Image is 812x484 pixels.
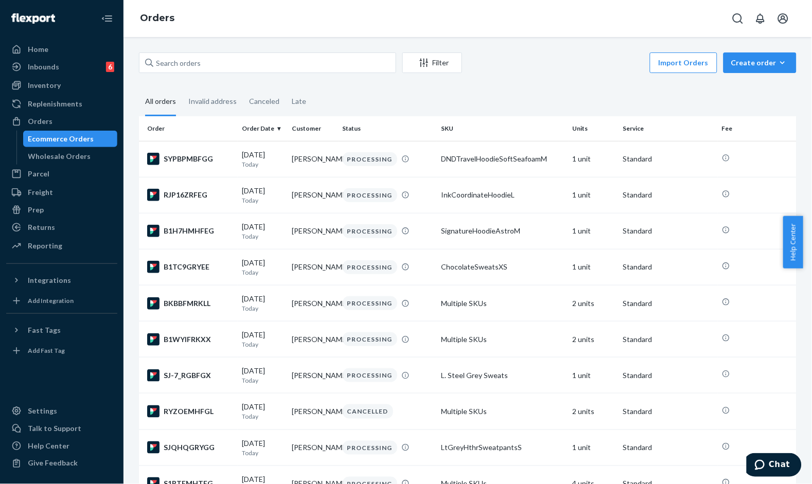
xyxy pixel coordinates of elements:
[343,368,397,382] div: PROCESSING
[28,80,61,91] div: Inventory
[11,13,55,24] img: Flexport logo
[242,366,284,385] div: [DATE]
[6,113,117,130] a: Orders
[437,285,569,321] td: Multiple SKUs
[139,116,238,141] th: Order
[6,184,117,201] a: Freight
[623,298,714,309] p: Standard
[242,232,284,241] p: Today
[242,268,284,277] p: Today
[441,370,564,381] div: L. Steel Grey Sweats
[242,304,284,313] p: Today
[6,322,117,338] button: Fast Tags
[242,402,284,421] div: [DATE]
[747,453,802,479] iframe: Opens a widget where you can chat to one of our agents
[343,152,397,166] div: PROCESSING
[242,438,284,457] div: [DATE]
[6,96,117,112] a: Replenishments
[569,429,619,465] td: 1 unit
[28,275,71,285] div: Integrations
[623,262,714,272] p: Standard
[569,141,619,177] td: 1 unit
[623,370,714,381] p: Standard
[242,412,284,421] p: Today
[288,357,339,393] td: [PERSON_NAME]
[139,52,396,73] input: Search orders
[343,188,397,202] div: PROCESSING
[6,219,117,236] a: Returns
[242,340,284,349] p: Today
[242,196,284,205] p: Today
[402,52,462,73] button: Filter
[723,52,797,73] button: Create order
[6,403,117,419] a: Settings
[28,458,78,469] div: Give Feedback
[147,297,234,310] div: BKBBFMRKLL
[783,216,803,268] button: Help Center
[28,169,49,179] div: Parcel
[28,441,69,451] div: Help Center
[6,343,117,359] a: Add Fast Tag
[750,8,771,29] button: Open notifications
[343,260,397,274] div: PROCESSING
[242,160,284,169] p: Today
[343,296,397,310] div: PROCESSING
[288,393,339,429] td: [PERSON_NAME]
[147,333,234,346] div: B1WYIFRKXX
[242,294,284,313] div: [DATE]
[28,423,81,434] div: Talk to Support
[6,272,117,289] button: Integrations
[147,153,234,165] div: SYPBPMBFGG
[249,88,279,115] div: Canceled
[28,151,91,162] div: Wholesale Orders
[569,116,619,141] th: Units
[569,321,619,357] td: 2 units
[339,116,437,141] th: Status
[441,262,564,272] div: ChocolateSweatsXS
[343,332,397,346] div: PROCESSING
[288,321,339,357] td: [PERSON_NAME]
[106,62,114,72] div: 6
[718,116,797,141] th: Fee
[147,405,234,418] div: RYZOEMHFGL
[28,99,82,109] div: Replenishments
[6,166,117,182] a: Parcel
[437,321,569,357] td: Multiple SKUs
[441,154,564,164] div: DNDTravelHoodieSoftSeafoamM
[441,190,564,200] div: InkCoordinateHoodieL
[28,346,65,355] div: Add Fast Tag
[6,59,117,75] a: Inbounds6
[28,62,59,72] div: Inbounds
[403,58,462,68] div: Filter
[6,238,117,254] a: Reporting
[188,88,237,115] div: Invalid address
[288,429,339,465] td: [PERSON_NAME]
[28,406,57,416] div: Settings
[437,393,569,429] td: Multiple SKUs
[28,241,62,251] div: Reporting
[23,148,118,165] a: Wholesale Orders
[28,296,74,305] div: Add Integration
[441,226,564,236] div: SignatureHoodieAstroM
[623,190,714,200] p: Standard
[147,261,234,273] div: B1TC9GRYEE
[773,8,793,29] button: Open account menu
[569,177,619,213] td: 1 unit
[288,249,339,285] td: [PERSON_NAME]
[623,406,714,417] p: Standard
[569,249,619,285] td: 1 unit
[292,88,306,115] div: Late
[343,404,393,418] div: CANCELLED
[288,285,339,321] td: [PERSON_NAME]
[242,150,284,169] div: [DATE]
[569,393,619,429] td: 2 units
[292,124,334,133] div: Customer
[242,186,284,205] div: [DATE]
[569,285,619,321] td: 2 units
[6,202,117,218] a: Prep
[731,58,789,68] div: Create order
[140,12,174,24] a: Orders
[650,52,717,73] button: Import Orders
